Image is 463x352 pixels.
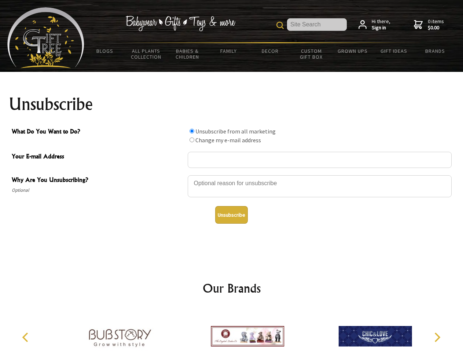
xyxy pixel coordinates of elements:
[9,95,455,113] h1: Unsubscribe
[249,43,291,59] a: Decor
[167,43,208,65] a: Babies & Children
[12,127,184,137] span: What Do You Want to Do?
[414,18,444,31] a: 0 items$0.00
[429,329,445,345] button: Next
[359,18,390,31] a: Hi there,Sign in
[373,43,415,59] a: Gift Ideas
[428,25,444,31] strong: $0.00
[126,43,167,65] a: All Plants Collection
[208,43,250,59] a: Family
[188,152,452,168] input: Your E-mail Address
[287,18,347,31] input: Site Search
[415,43,456,59] a: Brands
[215,206,248,224] button: Unsubscribe
[195,136,261,144] label: Change my e-mail address
[372,18,390,31] span: Hi there,
[7,7,84,68] img: Babyware - Gifts - Toys and more...
[195,128,276,135] label: Unsubscribe from all marketing
[291,43,332,65] a: Custom Gift Box
[372,25,390,31] strong: Sign in
[12,152,184,162] span: Your E-mail Address
[428,18,444,31] span: 0 items
[332,43,373,59] a: Grown Ups
[15,279,449,297] h2: Our Brands
[84,43,126,59] a: BLOGS
[188,175,452,197] textarea: Why Are You Unsubscribing?
[276,22,284,29] img: product search
[12,186,184,195] span: Optional
[190,129,194,133] input: What Do You Want to Do?
[12,175,184,186] span: Why Are You Unsubscribing?
[190,137,194,142] input: What Do You Want to Do?
[18,329,34,345] button: Previous
[125,16,235,31] img: Babywear - Gifts - Toys & more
